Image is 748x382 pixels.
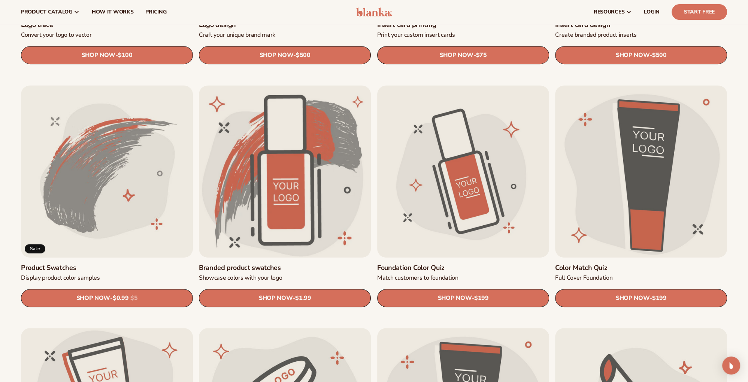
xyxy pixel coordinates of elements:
[92,9,134,15] span: How It Works
[145,9,166,15] span: pricing
[21,264,193,272] a: Product Swatches
[76,295,110,302] span: SHOP NOW
[555,46,727,64] a: SHOP NOW- $500
[615,52,649,59] span: SHOP NOW
[437,295,471,302] span: SHOP NOW
[555,289,727,307] a: SHOP NOW- $199
[476,52,487,59] span: $75
[356,7,392,16] img: logo
[652,52,667,59] span: $500
[21,46,193,64] a: SHOP NOW- $100
[652,295,667,302] span: $199
[113,295,128,302] span: $0.99
[672,4,727,20] a: Start Free
[555,21,727,29] a: Insert card design
[199,46,371,64] a: SHOP NOW- $500
[199,21,371,29] a: Logo design
[21,289,193,307] a: SHOP NOW- $0.99 $5
[295,295,311,302] span: $1.99
[82,52,115,59] span: SHOP NOW
[199,264,371,272] a: Branded product swatches
[474,295,488,302] span: $199
[21,9,72,15] span: product catalog
[615,295,649,302] span: SHOP NOW
[130,295,137,302] s: $5
[21,21,193,29] a: Logo trace
[377,264,549,272] a: Foundation Color Quiz
[377,289,549,307] a: SHOP NOW- $199
[260,52,293,59] span: SHOP NOW
[259,295,293,302] span: SHOP NOW
[439,52,473,59] span: SHOP NOW
[555,264,727,272] a: Color Match Quiz
[594,9,624,15] span: resources
[644,9,660,15] span: LOGIN
[118,52,133,59] span: $100
[199,289,371,307] a: SHOP NOW- $1.99
[377,46,549,64] a: SHOP NOW- $75
[296,52,311,59] span: $500
[377,21,549,29] a: Insert card printing
[722,357,740,375] div: Open Intercom Messenger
